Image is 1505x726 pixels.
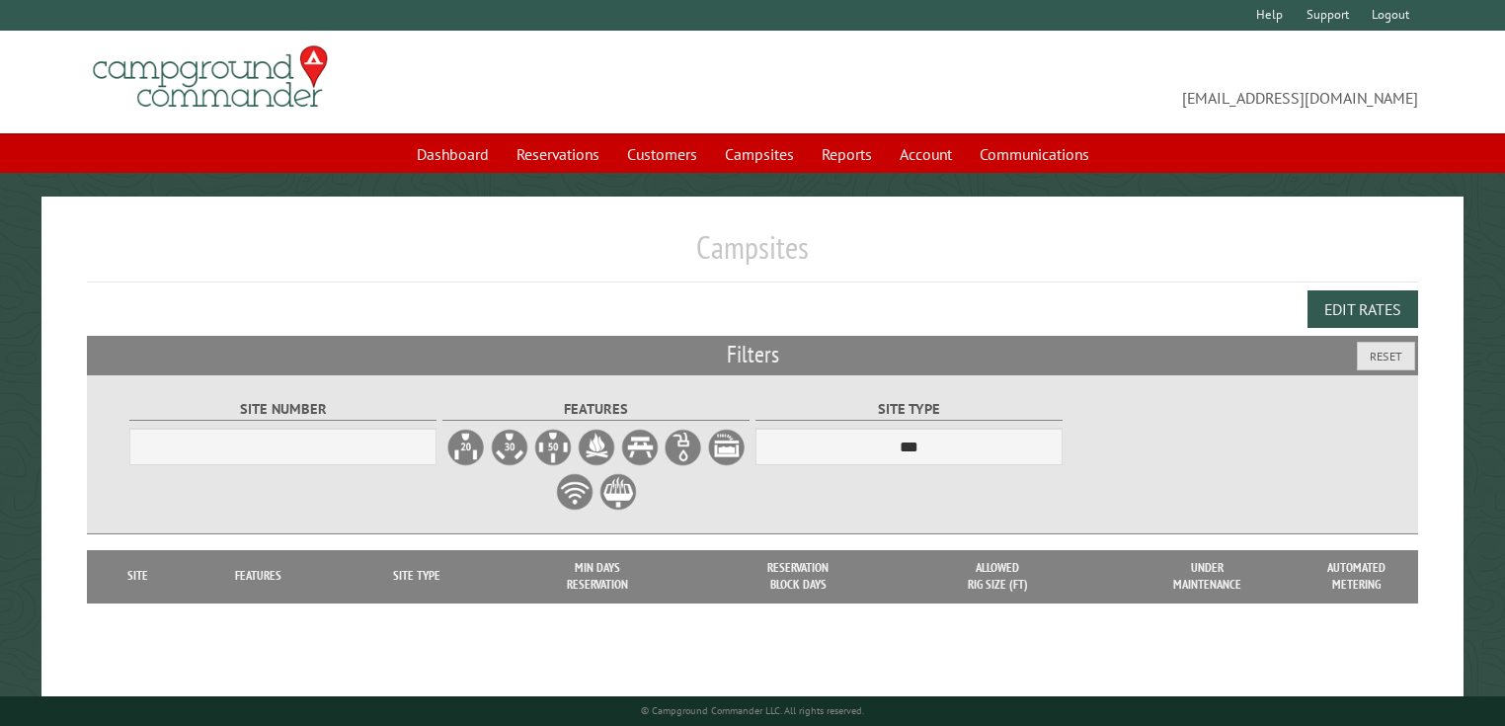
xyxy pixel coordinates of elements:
label: Site Number [129,398,436,421]
label: 50A Electrical Hookup [533,428,573,467]
th: Reservation Block Days [698,550,899,603]
img: Campground Commander [87,39,334,116]
a: Customers [615,135,709,173]
a: Account [888,135,964,173]
h1: Campsites [87,228,1419,282]
label: 20A Electrical Hookup [446,428,486,467]
th: Features [179,550,337,603]
small: © Campground Commander LLC. All rights reserved. [641,704,864,717]
label: Features [442,398,750,421]
button: Edit Rates [1307,290,1418,328]
a: Campsites [713,135,806,173]
span: [EMAIL_ADDRESS][DOMAIN_NAME] [752,54,1418,110]
h2: Filters [87,336,1419,373]
button: Reset [1357,342,1415,370]
th: Site Type [337,550,497,603]
label: Site Type [755,398,1063,421]
th: Automated metering [1317,550,1396,603]
a: Dashboard [405,135,501,173]
th: Under Maintenance [1096,550,1317,603]
label: 30A Electrical Hookup [490,428,529,467]
label: Water Hookup [664,428,703,467]
th: Site [97,550,180,603]
label: Picnic Table [620,428,660,467]
a: Communications [968,135,1101,173]
label: Grill [598,472,638,512]
a: Reservations [505,135,611,173]
label: Sewer Hookup [707,428,747,467]
a: Reports [810,135,884,173]
label: WiFi Service [555,472,594,512]
th: Min Days Reservation [497,550,697,603]
label: Firepit [577,428,616,467]
th: Allowed Rig Size (ft) [899,550,1096,603]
